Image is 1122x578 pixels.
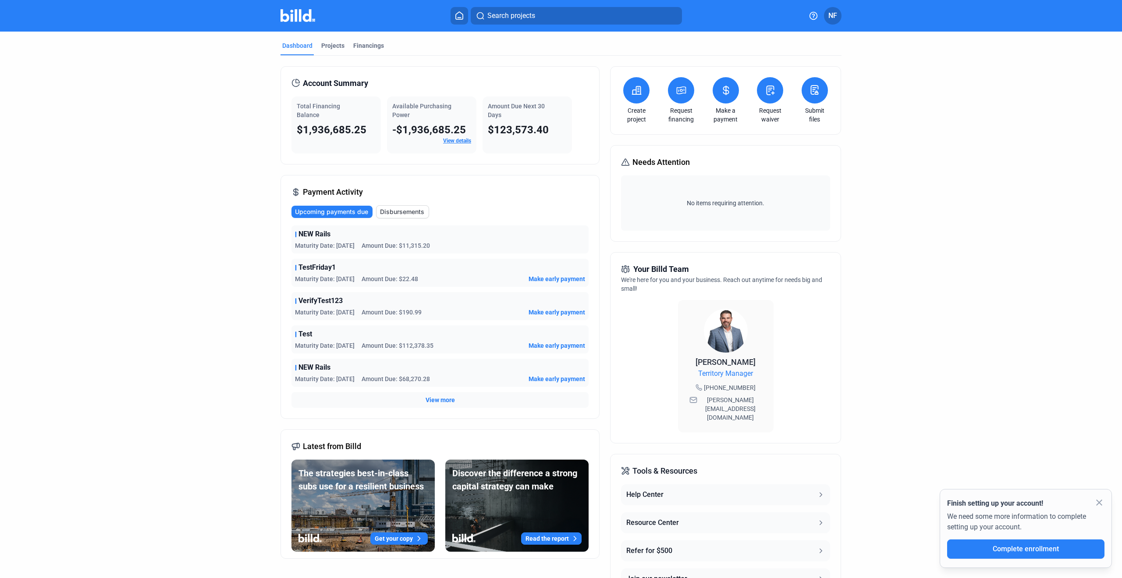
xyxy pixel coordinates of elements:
[799,106,830,124] a: Submit files
[621,512,830,533] button: Resource Center
[487,11,535,21] span: Search projects
[298,229,330,239] span: NEW Rails
[298,296,343,306] span: VerifyTest123
[392,103,451,118] span: Available Purchasing Power
[295,308,355,317] span: Maturity Date: [DATE]
[353,41,384,50] div: Financings
[626,546,672,556] div: Refer for $500
[362,375,430,383] span: Amount Due: $68,270.28
[828,11,837,21] span: NF
[297,124,366,136] span: $1,936,685.25
[298,467,428,493] div: The strategies best-in-class subs use for a resilient business
[295,207,368,216] span: Upcoming payments due
[298,329,312,339] span: Test
[280,9,315,22] img: Billd Company Logo
[362,275,418,283] span: Amount Due: $22.48
[947,509,1104,539] div: We need some more information to complete setting up your account.
[521,532,582,545] button: Read the report
[295,375,355,383] span: Maturity Date: [DATE]
[392,124,466,136] span: -$1,936,685.25
[529,341,585,350] button: Make early payment
[621,540,830,561] button: Refer for $500
[704,309,748,353] img: Territory Manager
[529,375,585,383] button: Make early payment
[621,484,830,505] button: Help Center
[295,241,355,250] span: Maturity Date: [DATE]
[303,186,363,198] span: Payment Activity
[632,156,690,168] span: Needs Attention
[471,7,682,25] button: Search projects
[824,7,841,25] button: NF
[370,532,428,545] button: Get your copy
[947,539,1104,559] button: Complete enrollment
[633,263,689,275] span: Your Billd Team
[321,41,344,50] div: Projects
[376,205,429,218] button: Disbursements
[295,275,355,283] span: Maturity Date: [DATE]
[488,124,549,136] span: $123,573.40
[1094,497,1104,508] mat-icon: close
[993,545,1059,553] span: Complete enrollment
[298,362,330,373] span: NEW Rails
[362,341,433,350] span: Amount Due: $112,378.35
[704,383,756,392] span: [PHONE_NUMBER]
[696,357,756,367] span: [PERSON_NAME]
[699,396,762,422] span: [PERSON_NAME][EMAIL_ADDRESS][DOMAIN_NAME]
[488,103,545,118] span: Amount Due Next 30 Days
[710,106,741,124] a: Make a payment
[282,41,312,50] div: Dashboard
[362,241,430,250] span: Amount Due: $11,315.20
[626,517,679,528] div: Resource Center
[303,77,368,89] span: Account Summary
[529,275,585,283] button: Make early payment
[947,498,1104,509] div: Finish setting up your account!
[621,106,652,124] a: Create project
[291,206,373,218] button: Upcoming payments due
[298,262,336,273] span: TestFriday1
[443,138,471,144] a: View details
[426,396,455,404] button: View more
[529,308,585,317] button: Make early payment
[698,368,753,379] span: Territory Manager
[626,489,664,500] div: Help Center
[297,103,340,118] span: Total Financing Balance
[295,341,355,350] span: Maturity Date: [DATE]
[666,106,696,124] a: Request financing
[755,106,785,124] a: Request waiver
[625,199,826,207] span: No items requiring attention.
[452,467,582,493] div: Discover the difference a strong capital strategy can make
[632,465,697,477] span: Tools & Resources
[362,308,422,317] span: Amount Due: $190.99
[380,207,424,216] span: Disbursements
[303,440,361,453] span: Latest from Billd
[621,276,822,292] span: We're here for you and your business. Reach out anytime for needs big and small!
